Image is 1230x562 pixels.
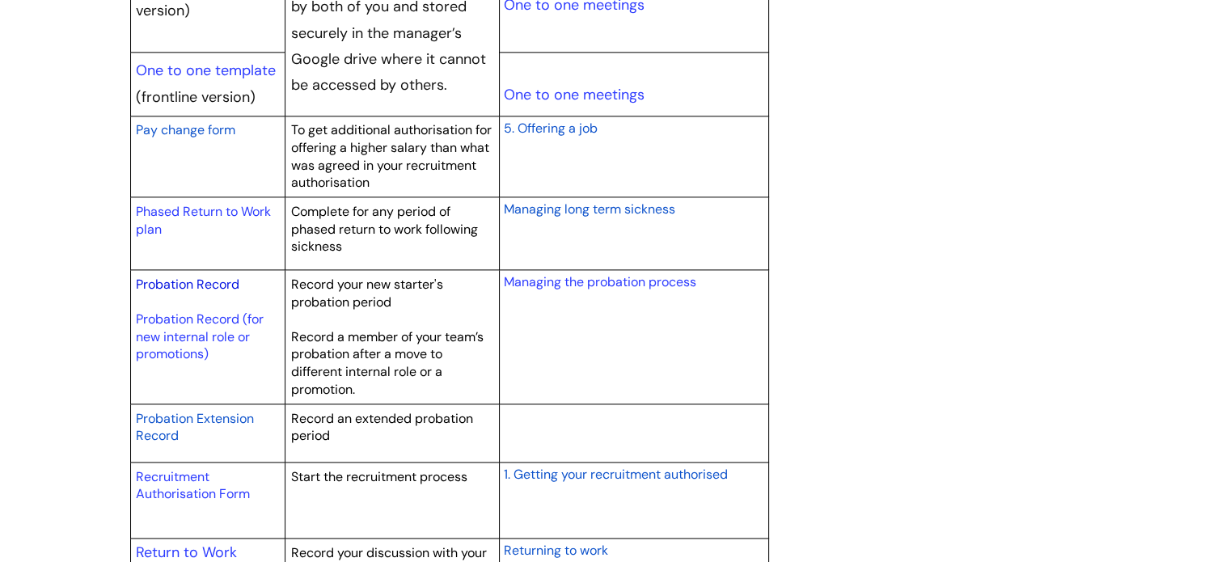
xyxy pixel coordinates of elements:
[136,120,235,139] a: Pay change form
[503,542,607,559] span: Returning to work
[291,276,443,311] span: Record your new starter's probation period
[503,273,695,290] a: Managing the probation process
[136,311,264,362] a: Probation Record (for new internal role or promotions)
[503,464,727,484] a: 1. Getting your recruitment authorised
[291,121,492,191] span: To get additional authorisation for offering a higher salary than what was agreed in your recruit...
[136,410,254,445] span: Probation Extension Record
[503,199,674,218] a: Managing long term sickness
[503,85,644,104] a: One to one meetings
[291,410,473,445] span: Record an extended probation period
[503,540,607,560] a: Returning to work
[291,328,484,398] span: Record a member of your team’s probation after a move to different internal role or a promotion.
[291,203,478,255] span: Complete for any period of phased return to work following sickness
[136,276,239,293] a: Probation Record
[136,408,254,446] a: Probation Extension Record
[503,120,597,137] span: 5. Offering a job
[136,121,235,138] span: Pay change form
[503,466,727,483] span: 1. Getting your recruitment authorised
[503,201,674,218] span: Managing long term sickness
[136,203,271,238] a: Phased Return to Work plan
[136,61,276,80] a: One to one template
[503,118,597,137] a: 5. Offering a job
[291,468,467,485] span: Start the recruitment process
[130,52,285,116] td: (frontline version)
[136,468,250,503] a: Recruitment Authorisation Form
